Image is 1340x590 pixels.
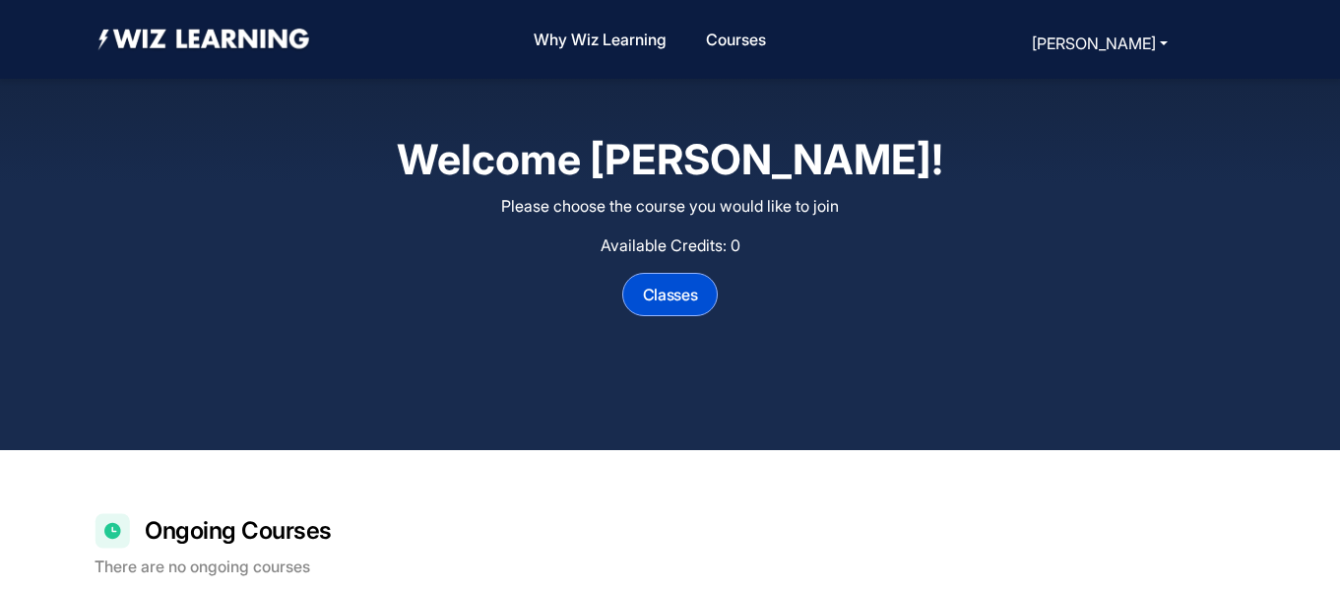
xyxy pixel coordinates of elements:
[622,273,719,316] button: Classes
[148,194,1193,218] p: Please choose the course you would like to join
[145,515,332,546] h2: Ongoing Courses
[148,233,1193,257] p: Available Credits: 0
[148,134,1193,186] h2: Welcome [PERSON_NAME]!
[95,558,1245,576] h2: There are no ongoing courses
[1026,30,1174,57] button: [PERSON_NAME]
[526,19,674,61] a: Why Wiz Learning
[698,19,774,61] a: Courses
